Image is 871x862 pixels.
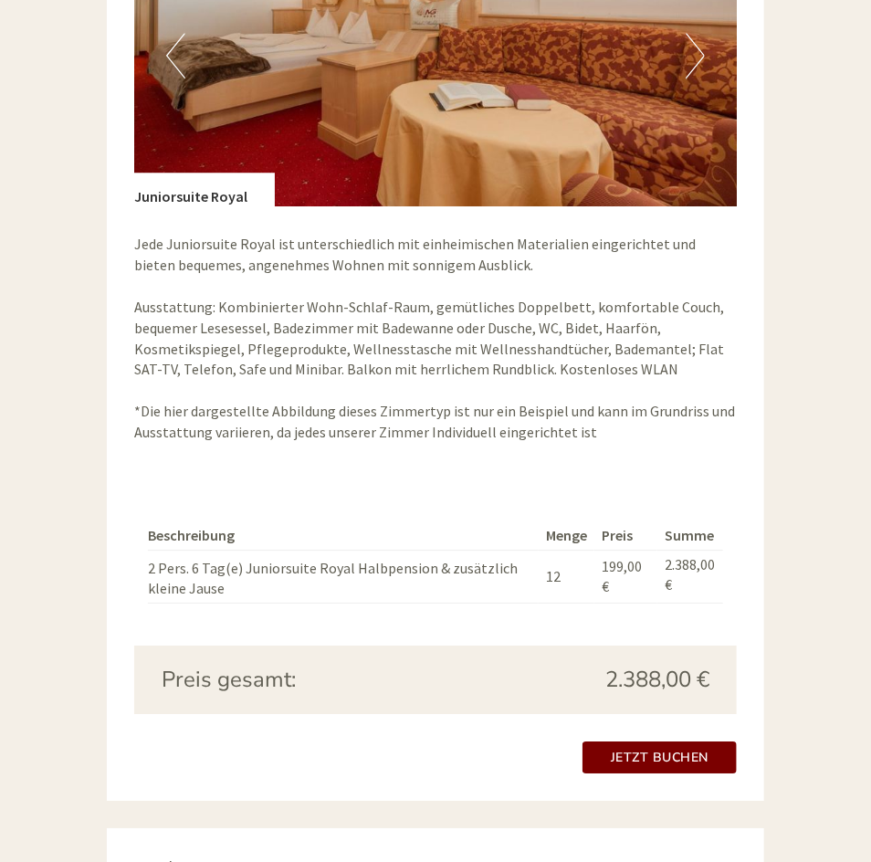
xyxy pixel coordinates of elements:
[321,89,575,101] small: 17:25
[657,522,723,551] th: Summe
[148,522,539,551] th: Beschreibung
[166,34,185,79] button: Previous
[148,551,539,604] td: 2 Pers. 6 Tag(e) Juniorsuite Royal Halbpension & zusätzlich kleine Jause
[493,481,603,513] button: Senden
[594,522,657,551] th: Preis
[602,558,642,597] span: 199,00 €
[148,665,435,696] div: Preis gesamt:
[321,53,575,68] div: Sie
[134,173,275,208] div: Juniorsuite Royal
[657,551,723,604] td: 2.388,00 €
[539,522,594,551] th: Menge
[605,665,709,696] span: 2.388,00 €
[686,34,705,79] button: Next
[582,742,737,774] a: Jetzt buchen
[312,49,589,105] div: Guten Tag, wie können wir Ihnen helfen?
[134,235,737,443] p: Jede Juniorsuite Royal ist unterschiedlich mit einheimischen Materialien eingerichtet und bieten ...
[539,551,594,604] td: 12
[268,14,334,45] div: [DATE]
